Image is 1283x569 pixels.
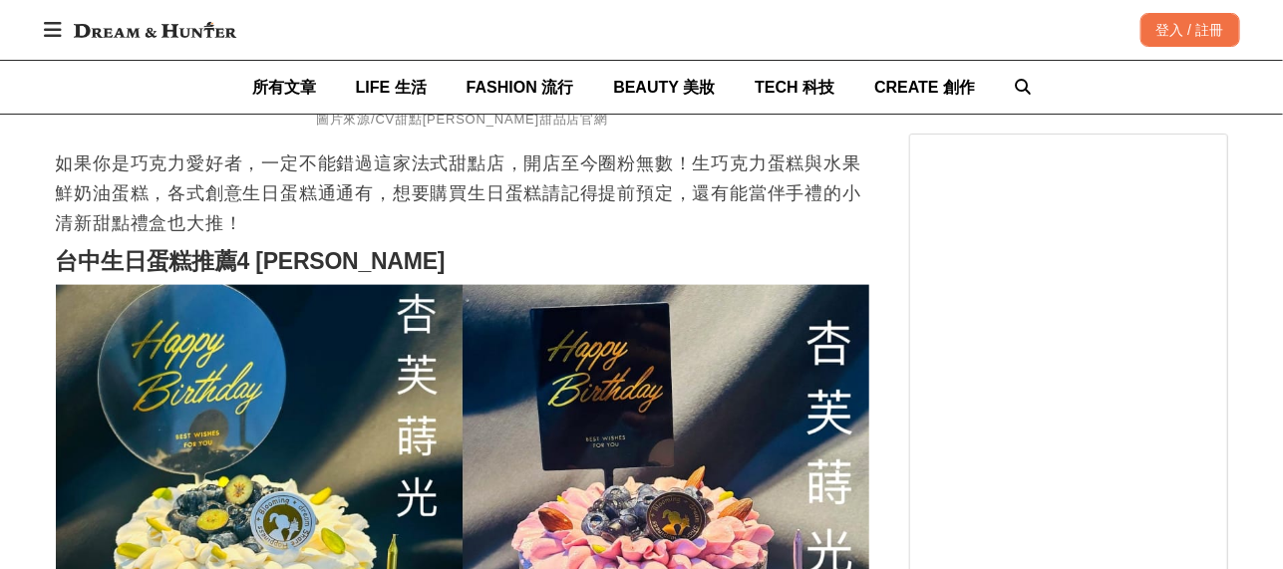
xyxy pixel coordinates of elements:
a: FASHION 流行 [467,61,574,114]
span: TECH 科技 [755,79,834,96]
span: CREATE 創作 [874,79,975,96]
a: 所有文章 [252,61,316,114]
a: TECH 科技 [755,61,834,114]
div: 登入 / 註冊 [1140,13,1240,47]
span: BEAUTY 美妝 [613,79,715,96]
strong: 台中生日蛋糕推薦4 [PERSON_NAME] [56,248,446,274]
img: Dream & Hunter [64,12,246,48]
span: FASHION 流行 [467,79,574,96]
span: 圖片來源/CV甜點[PERSON_NAME]甜品店官網 [316,112,608,127]
a: BEAUTY 美妝 [613,61,715,114]
span: 所有文章 [252,79,316,96]
a: LIFE 生活 [356,61,427,114]
span: LIFE 生活 [356,79,427,96]
p: 如果你是巧克力愛好者，一定不能錯過這家法式甜點店，開店至今圈粉無數！生巧克力蛋糕與水果鮮奶油蛋糕，各式創意生日蛋糕通通有，想要購買生日蛋糕請記得提前預定，還有能當伴手禮的小清新甜點禮盒也大推！ [56,148,869,238]
a: CREATE 創作 [874,61,975,114]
